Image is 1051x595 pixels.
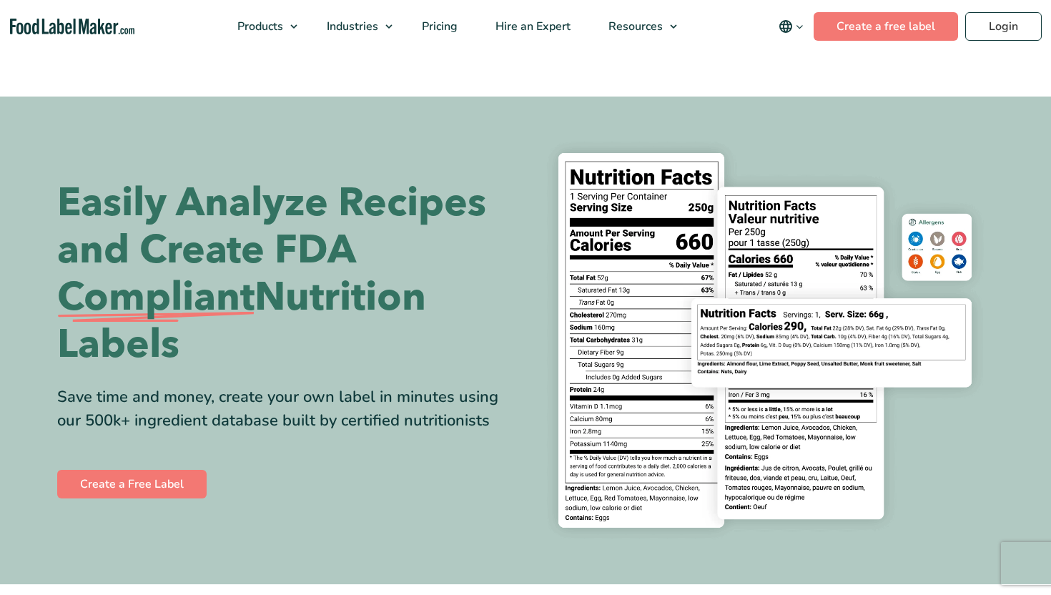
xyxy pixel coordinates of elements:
[604,19,664,34] span: Resources
[57,274,255,321] span: Compliant
[491,19,572,34] span: Hire an Expert
[814,12,958,41] a: Create a free label
[57,180,515,368] h1: Easily Analyze Recipes and Create FDA Nutrition Labels
[233,19,285,34] span: Products
[322,19,380,34] span: Industries
[57,385,515,433] div: Save time and money, create your own label in minutes using our 500k+ ingredient database built b...
[418,19,459,34] span: Pricing
[57,470,207,498] a: Create a Free Label
[965,12,1042,41] a: Login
